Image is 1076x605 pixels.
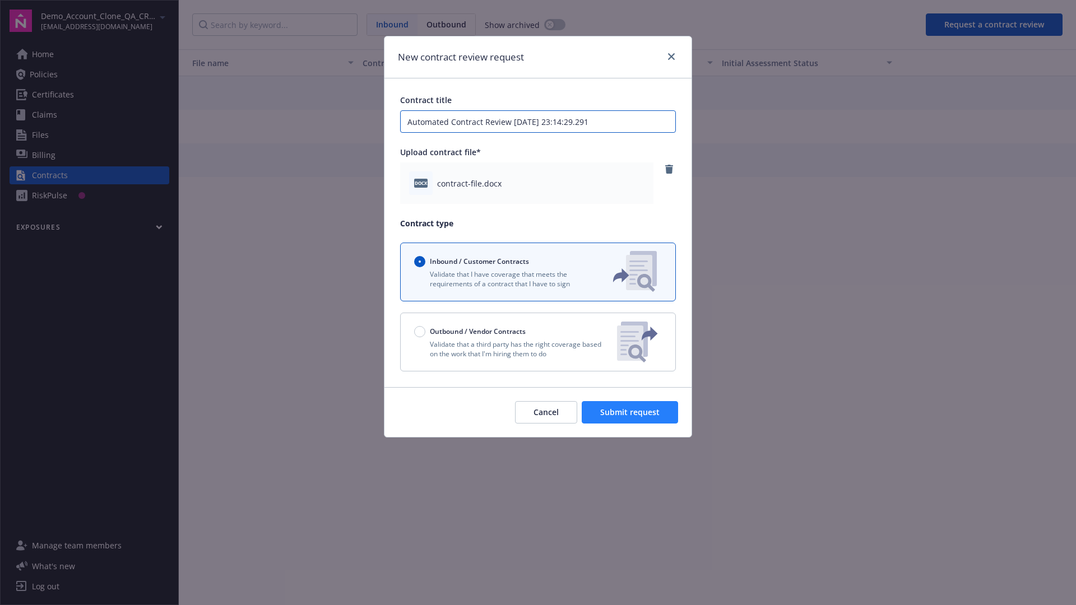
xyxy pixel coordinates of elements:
p: Contract type [400,217,676,229]
p: Validate that I have coverage that meets the requirements of a contract that I have to sign [414,269,595,288]
button: Submit request [582,401,678,424]
input: Inbound / Customer Contracts [414,256,425,267]
span: contract-file.docx [437,178,502,189]
input: Enter a title for this contract [400,110,676,133]
a: close [665,50,678,63]
span: docx [414,179,428,187]
h1: New contract review request [398,50,524,64]
span: Upload contract file* [400,147,481,157]
button: Inbound / Customer ContractsValidate that I have coverage that meets the requirements of a contra... [400,243,676,301]
input: Outbound / Vendor Contracts [414,326,425,337]
a: remove [662,162,676,176]
button: Cancel [515,401,577,424]
span: Contract title [400,95,452,105]
span: Cancel [534,407,559,417]
span: Outbound / Vendor Contracts [430,327,526,336]
p: Validate that a third party has the right coverage based on the work that I'm hiring them to do [414,339,608,359]
span: Inbound / Customer Contracts [430,257,529,266]
span: Submit request [600,407,660,417]
button: Outbound / Vendor ContractsValidate that a third party has the right coverage based on the work t... [400,313,676,371]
